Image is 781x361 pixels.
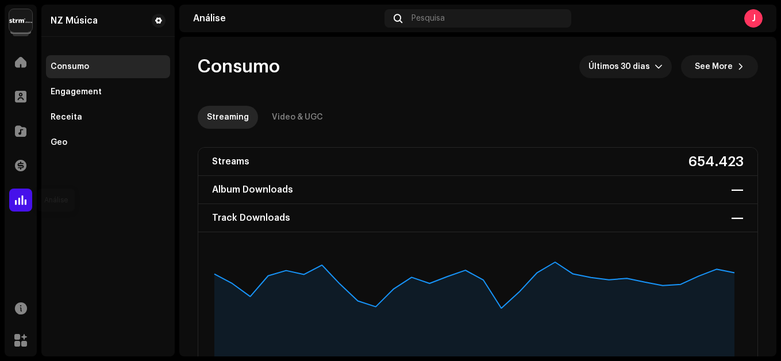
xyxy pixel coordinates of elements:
span: Consumo [198,55,280,78]
div: Album Downloads [212,180,293,199]
div: NZ Música [51,16,98,25]
div: J [744,9,763,28]
div: Track Downloads [212,209,290,227]
img: 408b884b-546b-4518-8448-1008f9c76b02 [9,9,32,32]
div: Video & UGC [272,106,323,129]
re-m-nav-item: Geo [46,131,170,154]
div: — [731,209,744,227]
div: Análise [193,14,380,23]
span: Pesquisa [411,14,445,23]
button: See More [681,55,758,78]
div: dropdown trigger [655,55,663,78]
span: See More [695,55,733,78]
div: Geo [51,138,67,147]
re-m-nav-item: Receita [46,106,170,129]
div: Consumo [51,62,89,71]
re-m-nav-item: Consumo [46,55,170,78]
div: Streams [212,152,249,171]
div: Receita [51,113,82,122]
div: — [731,180,744,199]
div: Streaming [207,106,249,129]
span: Últimos 30 dias [588,55,655,78]
div: Engagement [51,87,102,97]
div: 654.423 [688,152,744,171]
re-m-nav-item: Engagement [46,80,170,103]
